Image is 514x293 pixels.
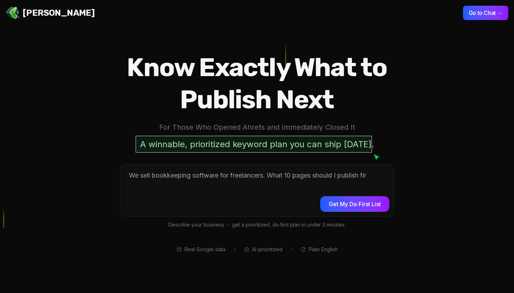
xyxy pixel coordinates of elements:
[6,6,20,20] img: Jello SEO Logo
[23,7,95,19] span: [PERSON_NAME]
[136,136,378,153] p: A winnable, prioritized keyword plan you can ship [DATE].
[97,121,417,133] p: For Those Who Opened Ahrefs and Immediately Closed It
[120,221,394,229] p: Describe your business → get a prioritized, do‑first plan in under 3 minutes.
[185,246,226,253] span: Real Google data
[309,246,338,253] span: Plain English
[463,6,508,20] button: Go to Chat →
[320,196,389,212] button: Get My Do‑First List
[463,9,508,16] a: Go to Chat →
[252,246,282,253] span: AI-prioritized
[97,51,417,116] h1: Know Exactly What to Publish Next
